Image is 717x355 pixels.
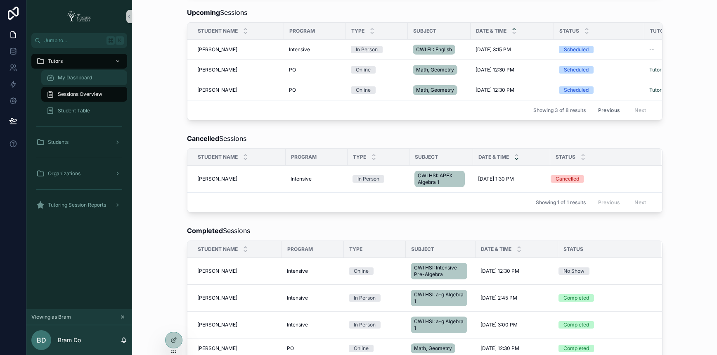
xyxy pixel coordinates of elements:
div: Scheduled [564,46,589,53]
div: Completed [563,294,589,302]
span: [DATE] 12:30 PM [480,268,519,274]
span: [DATE] 12:30 PM [480,345,519,352]
a: [PERSON_NAME] [197,345,277,352]
a: [PERSON_NAME] [197,295,277,301]
a: Math, Geometry [411,342,471,355]
span: [DATE] 12:30 PM [476,87,514,93]
span: Tutors [48,58,63,64]
span: [PERSON_NAME] [197,46,237,53]
a: Online [349,267,401,275]
span: [PERSON_NAME] [197,87,237,93]
div: Online [356,66,371,74]
span: Subject [411,246,434,253]
a: In Person [349,294,401,302]
a: Completed [558,321,651,329]
span: My Dashboard [58,74,92,81]
div: Completed [563,345,589,352]
a: [DATE] 12:30 PM [480,345,553,352]
span: Tutor Session Link [650,28,703,34]
span: Student Name [198,154,238,160]
span: Sessions [187,133,246,143]
a: Online [349,345,401,352]
div: Completed [563,321,589,329]
span: Sessions [187,226,250,236]
span: Student Table [58,107,90,114]
span: -- [649,46,654,53]
strong: Upcoming [187,8,220,17]
span: [DATE] 3:15 PM [476,46,511,53]
a: [PERSON_NAME] [197,322,277,328]
div: Online [354,345,369,352]
div: Scheduled [564,66,589,74]
a: CWI HSI: a-g Algebra 1 [411,315,471,335]
span: Intensive [291,176,312,182]
img: App logo [65,10,94,23]
span: Showing 3 of 8 results [533,107,586,114]
a: CWI HSI: Intensive Pre-Algebra [411,261,471,281]
span: Viewing as Bram [31,314,71,320]
a: Tutors [31,54,127,69]
a: Intensive [287,268,339,274]
span: Subject [413,28,436,34]
a: In Person [349,321,401,329]
span: Status [563,246,583,253]
span: Program [289,28,315,34]
span: PO [287,345,294,352]
span: [PERSON_NAME] [197,67,237,73]
div: In Person [357,175,379,183]
span: CWI HSI: Intensive Pre-Algebra [414,264,464,278]
span: [PERSON_NAME] [197,268,237,274]
span: PO [289,67,296,73]
div: No Show [563,267,584,275]
span: Intensive [287,295,308,301]
span: Showing 1 of 1 results [536,199,586,206]
a: [PERSON_NAME] [197,268,277,274]
a: My Dashboard [41,70,127,85]
a: Intensive [287,322,339,328]
span: [PERSON_NAME] [197,345,237,352]
a: Completed [558,294,651,302]
span: Type [353,154,366,160]
span: CWI HSI: a-g Algebra 1 [414,318,464,331]
a: Intensive [287,295,339,301]
span: PO [289,87,296,93]
span: Date & Time [481,246,511,253]
a: Students [31,135,127,150]
span: CWI HSI: APEX Algebra 1 [418,172,461,186]
a: No Show [558,267,651,275]
span: Students [48,139,69,145]
div: In Person [354,294,376,302]
div: Scheduled [564,86,589,94]
strong: Cancelled [187,134,219,143]
span: [PERSON_NAME] [197,322,237,328]
span: Date & Time [478,154,509,160]
div: Online [356,86,371,94]
a: Student Table [41,103,127,118]
span: Type [349,246,362,253]
span: [DATE] 12:30 PM [476,67,514,73]
a: Tutoring Session Reports [31,198,127,212]
p: Bram Do [58,336,81,344]
span: CWI HSI: a-g Algebra 1 [414,291,464,305]
span: Math, Geometry [416,67,454,73]
button: Previous [592,104,625,117]
span: Intensive [287,322,308,328]
span: Intensive [287,268,308,274]
span: [PERSON_NAME] [197,295,237,301]
div: Online [354,267,369,275]
a: Tutor Link [649,67,673,73]
span: Status [559,28,579,34]
a: [DATE] 2:45 PM [480,295,553,301]
span: Organizations [48,170,80,177]
span: Subject [415,154,438,160]
span: BD [37,335,46,345]
span: [DATE] 2:45 PM [480,295,517,301]
span: Student Name [198,246,238,253]
a: [DATE] 3:00 PM [480,322,553,328]
span: Status [556,154,575,160]
div: In Person [356,46,378,53]
div: Cancelled [556,175,579,183]
span: Jump to... [44,37,103,44]
span: Tutoring Session Reports [48,202,106,208]
a: Organizations [31,166,127,181]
